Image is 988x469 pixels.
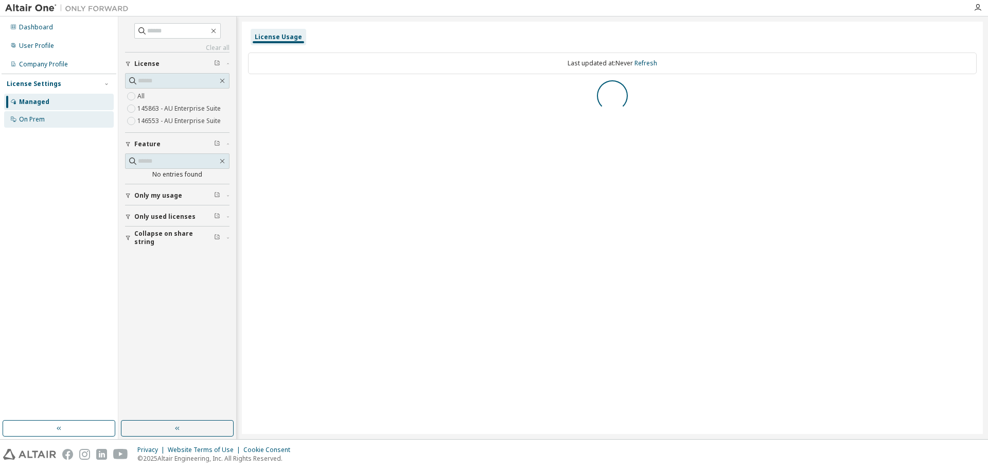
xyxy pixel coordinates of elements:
[634,59,657,67] a: Refresh
[214,192,220,200] span: Clear filter
[19,23,53,31] div: Dashboard
[248,53,977,74] div: Last updated at: Never
[125,170,230,179] div: No entries found
[125,227,230,249] button: Collapse on share string
[134,192,182,200] span: Only my usage
[19,115,45,124] div: On Prem
[79,449,90,460] img: instagram.svg
[137,90,147,102] label: All
[19,60,68,68] div: Company Profile
[243,446,296,454] div: Cookie Consent
[137,115,223,127] label: 146553 - AU Enterprise Suite
[125,133,230,155] button: Feature
[137,102,223,115] label: 145863 - AU Enterprise Suite
[134,213,196,221] span: Only used licenses
[214,140,220,148] span: Clear filter
[168,446,243,454] div: Website Terms of Use
[96,449,107,460] img: linkedin.svg
[62,449,73,460] img: facebook.svg
[3,449,56,460] img: altair_logo.svg
[214,60,220,68] span: Clear filter
[125,205,230,228] button: Only used licenses
[137,446,168,454] div: Privacy
[134,140,161,148] span: Feature
[113,449,128,460] img: youtube.svg
[19,42,54,50] div: User Profile
[214,234,220,242] span: Clear filter
[7,80,61,88] div: License Settings
[137,454,296,463] p: © 2025 Altair Engineering, Inc. All Rights Reserved.
[19,98,49,106] div: Managed
[134,230,214,246] span: Collapse on share string
[255,33,302,41] div: License Usage
[5,3,134,13] img: Altair One
[125,53,230,75] button: License
[134,60,160,68] span: License
[125,44,230,52] a: Clear all
[125,184,230,207] button: Only my usage
[214,213,220,221] span: Clear filter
